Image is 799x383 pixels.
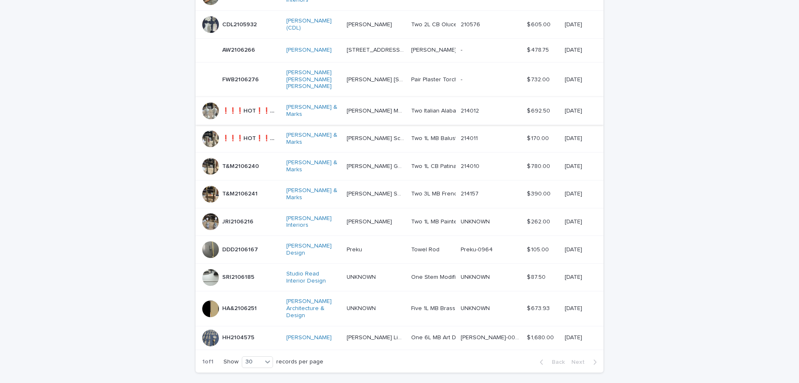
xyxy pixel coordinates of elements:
p: T&M2106241 [222,189,259,198]
p: [DATE] [565,333,584,341]
tr: CDL2105932CDL2105932 [PERSON_NAME] (CDL) [PERSON_NAME][PERSON_NAME] Two 2L CB Oluce White Draped ... [196,11,603,39]
p: - [461,75,464,83]
p: 214010 [461,161,481,170]
p: UNKNOWN [461,217,491,225]
p: Preku-0964 [461,245,494,253]
tr: FWB2106276FWB2106276 [PERSON_NAME] [PERSON_NAME] [PERSON_NAME] [PERSON_NAME] [STREET_ADDRESS][PER... [196,62,603,97]
p: [PERSON_NAME]-0022 [461,333,522,341]
div: One 6L MB Art Deco Murano Glass Chandelier [411,334,454,341]
p: $ 87.50 [527,272,547,281]
p: PAUL SY Master Bedroom 235-303 A [347,106,406,115]
tr: HA&2106251HA&2106251 [PERSON_NAME] Architecture & Design UNKNOWNUNKNOWN Five 1L MB Brass and Alab... [196,291,603,326]
p: $ 478.75 [527,45,551,54]
div: Two 3L MB French Marble Table Lamps, Pair No Shades, Harps or Finials [411,190,454,198]
p: AW2106266 [222,45,257,54]
div: Two 1L MB Balustrade Table Lamps with Harps and Finials, No Shades [411,135,454,142]
p: $ 780.00 [527,161,552,170]
p: HA&2106251 [222,303,258,312]
p: UNKNOWN [461,272,491,281]
p: [DATE] [565,303,584,312]
p: HH2104575 [222,333,256,341]
p: records per page [276,358,323,365]
p: - [461,45,464,54]
p: PAUL SY West Gallery 1167-302 A [347,161,406,170]
tr: DDD2106167DDD2106167 [PERSON_NAME] Design PrekuPreku Towel Rod Preku-0964Preku-0964 $ 105.00$ 105... [196,236,603,264]
p: PAUL SY South Gallery 1169-301 D [347,189,406,198]
div: Five 1L MB Brass and Alabaster Pendants [411,305,454,312]
div: Towel Rod [411,246,439,253]
p: DDD2106167 [222,245,260,253]
p: ❗❗❗HOT❗❗❗ T&M2106243 [222,133,281,142]
div: Two 1L CB Patinated Bronze Table Lamps, Pair [411,163,454,170]
a: [PERSON_NAME] Design [286,243,340,257]
p: $ 390.00 [527,189,552,198]
p: $ 170.00 [527,133,551,142]
p: [STREET_ADDRESS][US_STATE] [347,45,406,54]
p: [DATE] [565,245,584,253]
p: SRI2106185 [222,272,256,281]
a: [PERSON_NAME] & Marks [286,132,340,146]
p: 214011 [461,133,479,142]
tr: SRI2106185SRI2106185 Studio Read Interior Design UNKNOWNUNKNOWN One Stem Modification for Visual ... [196,263,603,291]
p: 214012 [461,106,481,115]
p: [DATE] [565,75,584,83]
a: [PERSON_NAME] & Marks [286,104,340,118]
a: [PERSON_NAME] (CDL) [286,18,340,32]
p: FWB2106276 [222,75,261,83]
p: [PERSON_NAME] Living Room [347,333,406,341]
button: Back [533,358,568,366]
p: JRI2106216 [222,217,255,225]
p: [PERSON_NAME] [STREET_ADDRESS][PERSON_NAME] [347,75,406,83]
p: 214157 [461,189,480,198]
div: Two Italian Alabaster Table Lamps w Shade Rings, Pair No Shades, Harps or Finials [411,108,454,115]
tr: ❗❗❗HOT❗❗❗ T&M2106242❗❗❗HOT❗❗❗ T&M2106242 [PERSON_NAME] & Marks [PERSON_NAME] Master Bedroom 235-3... [196,97,603,125]
tr: HH2104575HH2104575 [PERSON_NAME] [PERSON_NAME] Living Room[PERSON_NAME] Living Room One 6L MB Art... [196,326,603,350]
p: [DATE] [565,217,584,225]
a: Studio Read Interior Design [286,270,340,285]
a: [PERSON_NAME] Architecture & Design [286,298,340,319]
p: 210576 [461,20,482,28]
p: [DATE] [565,45,584,54]
p: 1 of 1 [196,352,220,372]
p: [DATE] [565,161,584,170]
p: $ 105.00 [527,245,551,253]
p: Show [223,358,238,365]
p: [DATE] [565,189,584,198]
div: 30 [242,358,262,366]
div: One Stem Modification for Visual Comfort Chandelier [411,274,454,281]
p: $ 732.00 [527,75,551,83]
p: UNKNOWN [461,303,491,312]
span: Next [571,359,590,365]
span: Back [547,359,565,365]
p: [DATE] [565,133,584,142]
p: $ 692.50 [527,106,552,115]
p: PAUL SY Scullery Vestibule 1570-302 A [347,133,406,142]
div: Two 1L MB Painted Ginger Jar TL's, Pair No Shades [411,218,454,225]
a: [PERSON_NAME] [PERSON_NAME] [PERSON_NAME] [286,69,340,90]
tr: ❗❗❗HOT❗❗❗ T&M2106243❗❗❗HOT❗❗❗ T&M2106243 [PERSON_NAME] & Marks [PERSON_NAME] Scullery Vestibule 1... [196,125,603,153]
tr: T&M2106241T&M2106241 [PERSON_NAME] & Marks [PERSON_NAME] South Gallery 1169-301 D[PERSON_NAME] So... [196,180,603,208]
a: [PERSON_NAME] [286,334,332,341]
p: [DATE] [565,106,584,115]
p: T&M2106240 [222,161,261,170]
a: [PERSON_NAME] Interiors [286,215,340,229]
p: $ 605.00 [527,20,552,28]
tr: T&M2106240T&M2106240 [PERSON_NAME] & Marks [PERSON_NAME] Gallery 1167-302 A[PERSON_NAME] Gallery ... [196,153,603,180]
p: Preku [347,245,364,253]
p: UNKNOWN [347,303,377,312]
div: Two 2L CB Oluce White Draped Glass Sconces w Nickel Backplates [411,21,454,28]
div: Pair Plaster Torchieres See Job#6164 [411,76,454,83]
p: [PERSON_NAME] [347,217,394,225]
tr: JRI2106216JRI2106216 [PERSON_NAME] Interiors [PERSON_NAME][PERSON_NAME] Two 1L MB Painted Ginger ... [196,208,603,236]
tr: AW2106266AW2106266 [PERSON_NAME] [STREET_ADDRESS][US_STATE][STREET_ADDRESS][US_STATE] [PERSON_NAM... [196,38,603,62]
div: [PERSON_NAME] Repair [411,47,454,54]
p: $ 673.93 [527,303,551,312]
p: ❗❗❗HOT❗❗❗ T&M2106242 [222,106,281,115]
p: [DATE] [565,20,584,28]
p: $ 262.00 [527,217,552,225]
a: [PERSON_NAME] [286,47,332,54]
p: CDL2105932 [222,20,258,28]
p: [PERSON_NAME] [347,20,394,28]
a: [PERSON_NAME] & Marks [286,187,340,201]
p: UNKNOWN [347,272,377,281]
